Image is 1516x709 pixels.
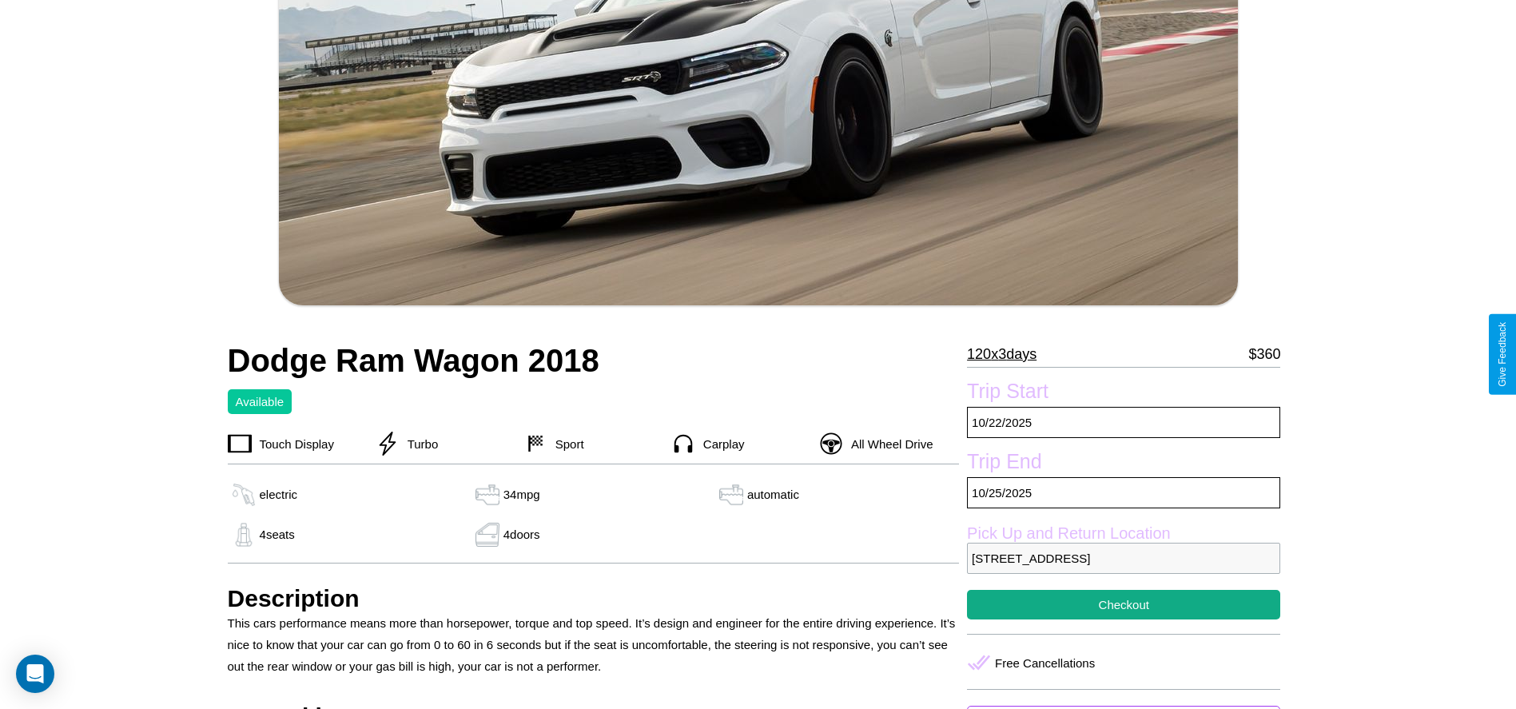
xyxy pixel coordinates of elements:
button: Checkout [967,590,1280,619]
p: 4 seats [260,524,295,545]
p: Sport [547,433,584,455]
p: All Wheel Drive [843,433,933,455]
p: Available [236,391,284,412]
p: 34 mpg [503,484,540,505]
p: 10 / 25 / 2025 [967,477,1280,508]
p: automatic [747,484,799,505]
img: gas [472,523,503,547]
p: 120 x 3 days [967,341,1037,367]
div: Open Intercom Messenger [16,655,54,693]
label: Pick Up and Return Location [967,524,1280,543]
p: Touch Display [252,433,334,455]
img: gas [715,483,747,507]
h2: Dodge Ram Wagon 2018 [228,343,960,379]
img: gas [228,483,260,507]
label: Trip Start [967,380,1280,407]
p: This cars performance means more than horsepower, torque and top speed. It’s design and engineer ... [228,612,960,677]
p: Free Cancellations [995,652,1095,674]
h3: Description [228,585,960,612]
p: [STREET_ADDRESS] [967,543,1280,574]
p: 4 doors [503,524,540,545]
label: Trip End [967,450,1280,477]
img: gas [472,483,503,507]
p: 10 / 22 / 2025 [967,407,1280,438]
p: electric [260,484,298,505]
img: gas [228,523,260,547]
p: Carplay [695,433,745,455]
div: Give Feedback [1497,322,1508,387]
p: $ 360 [1248,341,1280,367]
p: Turbo [400,433,439,455]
